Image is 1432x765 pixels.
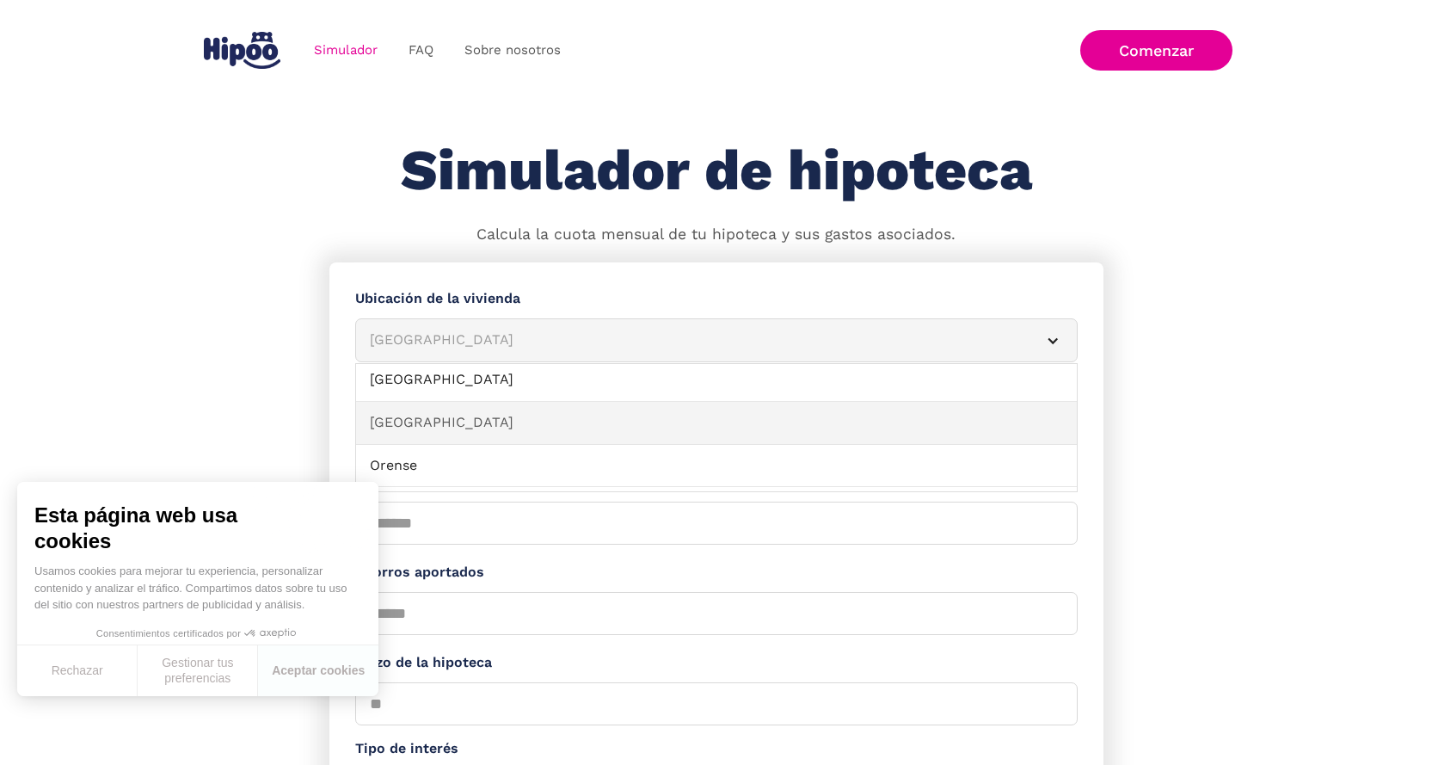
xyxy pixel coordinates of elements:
a: [GEOGRAPHIC_DATA] [356,402,1077,445]
a: Comenzar [1080,30,1232,71]
a: FAQ [393,34,449,67]
article: [GEOGRAPHIC_DATA] [355,318,1078,362]
label: Tipo de interés [355,738,1078,760]
a: [GEOGRAPHIC_DATA] [356,487,1077,530]
label: Plazo de la hipoteca [355,652,1078,674]
nav: [GEOGRAPHIC_DATA] [355,363,1078,492]
label: Ahorros aportados [355,562,1078,583]
h1: Simulador de hipoteca [401,139,1032,202]
a: Orense [356,445,1077,488]
p: Calcula la cuota mensual de tu hipoteca y sus gastos asociados. [476,224,956,246]
div: [GEOGRAPHIC_DATA] [370,330,1022,351]
a: [GEOGRAPHIC_DATA] [356,359,1077,402]
label: Ubicación de la vivienda [355,288,1078,310]
a: Sobre nosotros [449,34,576,67]
a: home [200,25,285,76]
a: Simulador [298,34,393,67]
